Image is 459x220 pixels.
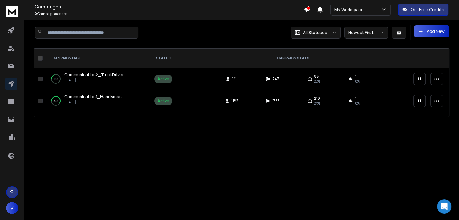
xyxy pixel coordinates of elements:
[54,76,58,82] p: 20 %
[158,77,169,81] div: Active
[355,101,360,106] span: 0 %
[355,96,356,101] span: 1
[45,49,151,68] th: CAMPAIGN NAME
[355,79,360,84] span: 0 %
[437,199,451,214] div: Open Intercom Messenger
[6,202,18,214] button: V
[414,25,449,37] button: Add New
[273,77,279,81] span: 743
[45,90,151,112] td: 57%Communication1_Handyman[DATE]
[398,4,448,16] button: Get Free Credits
[344,27,388,39] button: Newest First
[314,96,320,101] span: 219
[176,49,410,68] th: CAMPAIGN STATS
[314,74,319,79] span: 88
[232,77,238,81] span: 1211
[64,94,122,100] a: Communication1_Handyman
[314,101,320,106] span: 24 %
[158,99,169,103] div: Active
[34,11,37,16] span: 2
[53,98,58,104] p: 57 %
[272,99,280,103] span: 1763
[411,7,444,13] p: Get Free Credits
[45,68,151,90] td: 20%Communication2_TruckDriver[DATE]
[314,79,320,84] span: 23 %
[34,11,304,16] p: Campaigns added
[64,78,124,83] p: [DATE]
[151,49,176,68] th: STATUS
[355,74,356,79] span: 1
[6,6,18,17] img: logo
[64,72,124,78] a: Communication2_TruckDriver
[64,100,122,105] p: [DATE]
[334,7,366,13] p: My Workspace
[231,99,238,103] span: 1183
[303,30,327,36] p: All Statuses
[34,3,304,10] h1: Campaigns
